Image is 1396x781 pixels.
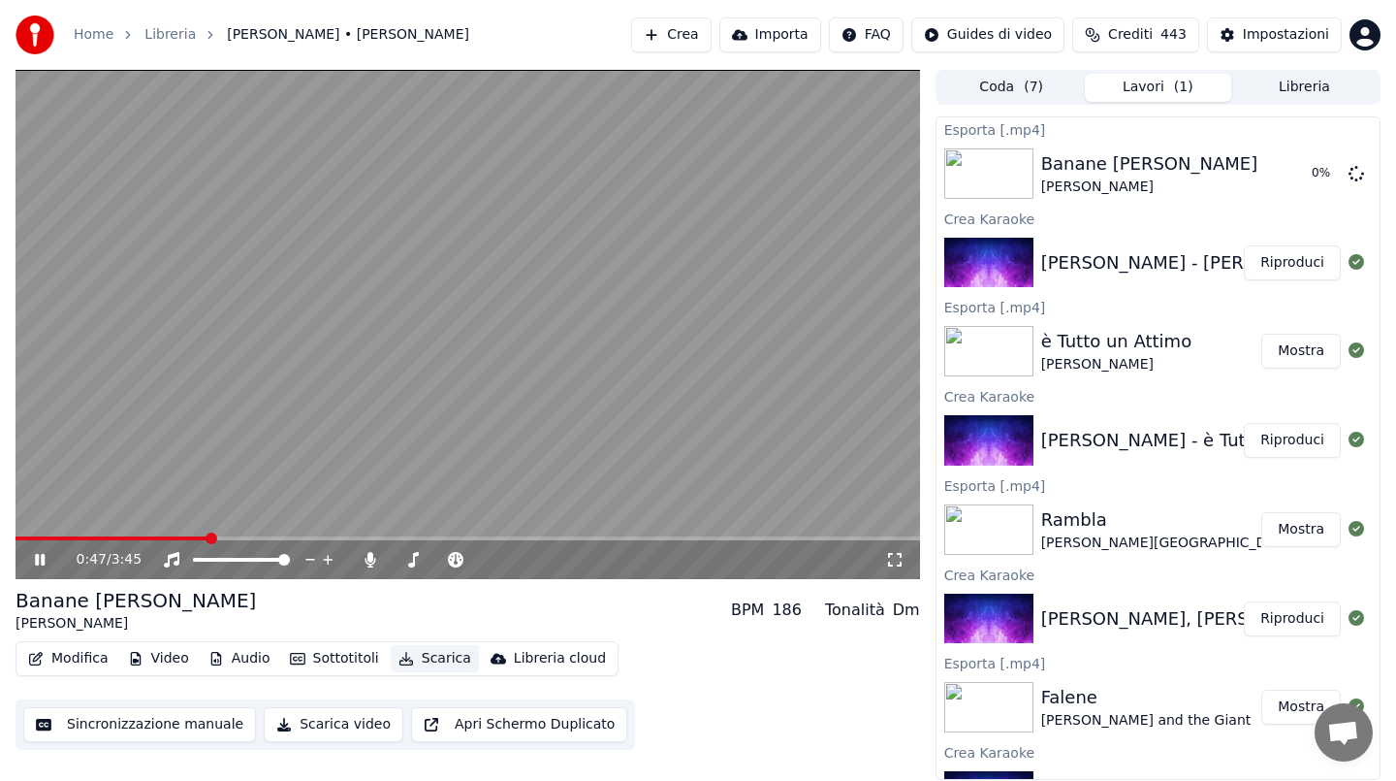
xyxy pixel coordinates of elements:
button: Scarica video [264,707,403,742]
button: Mostra [1261,690,1341,725]
span: Crediti [1108,25,1153,45]
a: Home [74,25,113,45]
div: [PERSON_NAME] and the Giant [1041,711,1252,731]
div: [PERSON_NAME] [16,614,256,634]
button: Guides di video [911,17,1064,52]
button: Scarica [391,645,479,672]
div: Crea Karaoke [936,384,1380,407]
div: Crea Karaoke [936,207,1380,230]
div: Rambla [1041,506,1296,534]
div: Impostazioni [1243,25,1329,45]
div: BPM [731,599,764,622]
div: [PERSON_NAME] [1041,355,1192,374]
button: Lavori [1085,74,1231,102]
img: youka [16,16,54,54]
span: 0:47 [77,550,107,569]
span: 443 [1160,25,1187,45]
div: Banane [PERSON_NAME] [1041,150,1258,178]
div: [PERSON_NAME] - è Tutto un Attimo [1041,427,1354,454]
button: Mostra [1261,512,1341,547]
div: [PERSON_NAME] - [PERSON_NAME] [1041,249,1348,277]
button: Importa [719,17,821,52]
button: Audio [201,645,278,672]
div: [PERSON_NAME], [PERSON_NAME] [1041,605,1342,633]
button: Riproduci [1244,423,1341,458]
a: Aprire la chat [1315,703,1373,762]
button: Crea [631,17,711,52]
button: Riproduci [1244,245,1341,280]
nav: breadcrumb [74,25,469,45]
button: Crediti443 [1072,17,1199,52]
div: Crea Karaoke [936,563,1380,586]
div: Falene [1041,684,1252,711]
a: Libreria [144,25,196,45]
div: / [77,550,123,569]
div: Esporta [.mp4] [936,117,1380,141]
div: è Tutto un Attimo [1041,328,1192,355]
div: [PERSON_NAME][GEOGRAPHIC_DATA] [1041,534,1296,553]
button: Sottotitoli [282,645,387,672]
div: Esporta [.mp4] [936,473,1380,497]
button: FAQ [829,17,904,52]
div: Esporta [.mp4] [936,651,1380,674]
button: Coda [938,74,1085,102]
button: Modifica [20,645,116,672]
div: Esporta [.mp4] [936,295,1380,318]
span: [PERSON_NAME] • [PERSON_NAME] [227,25,469,45]
button: Impostazioni [1207,17,1342,52]
button: Riproduci [1244,602,1341,636]
span: 3:45 [111,550,142,569]
div: 186 [772,599,802,622]
button: Sincronizzazione manuale [23,707,256,742]
div: Banane [PERSON_NAME] [16,587,256,614]
div: [PERSON_NAME] [1041,178,1258,197]
div: Tonalità [825,599,885,622]
div: Crea Karaoke [936,740,1380,764]
button: Video [120,645,197,672]
button: Apri Schermo Duplicato [411,707,627,742]
div: 0 % [1312,166,1341,181]
button: Mostra [1261,334,1341,369]
div: Libreria cloud [514,649,606,668]
span: ( 1 ) [1174,78,1193,97]
div: Dm [893,599,920,622]
span: ( 7 ) [1024,78,1043,97]
button: Libreria [1231,74,1378,102]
